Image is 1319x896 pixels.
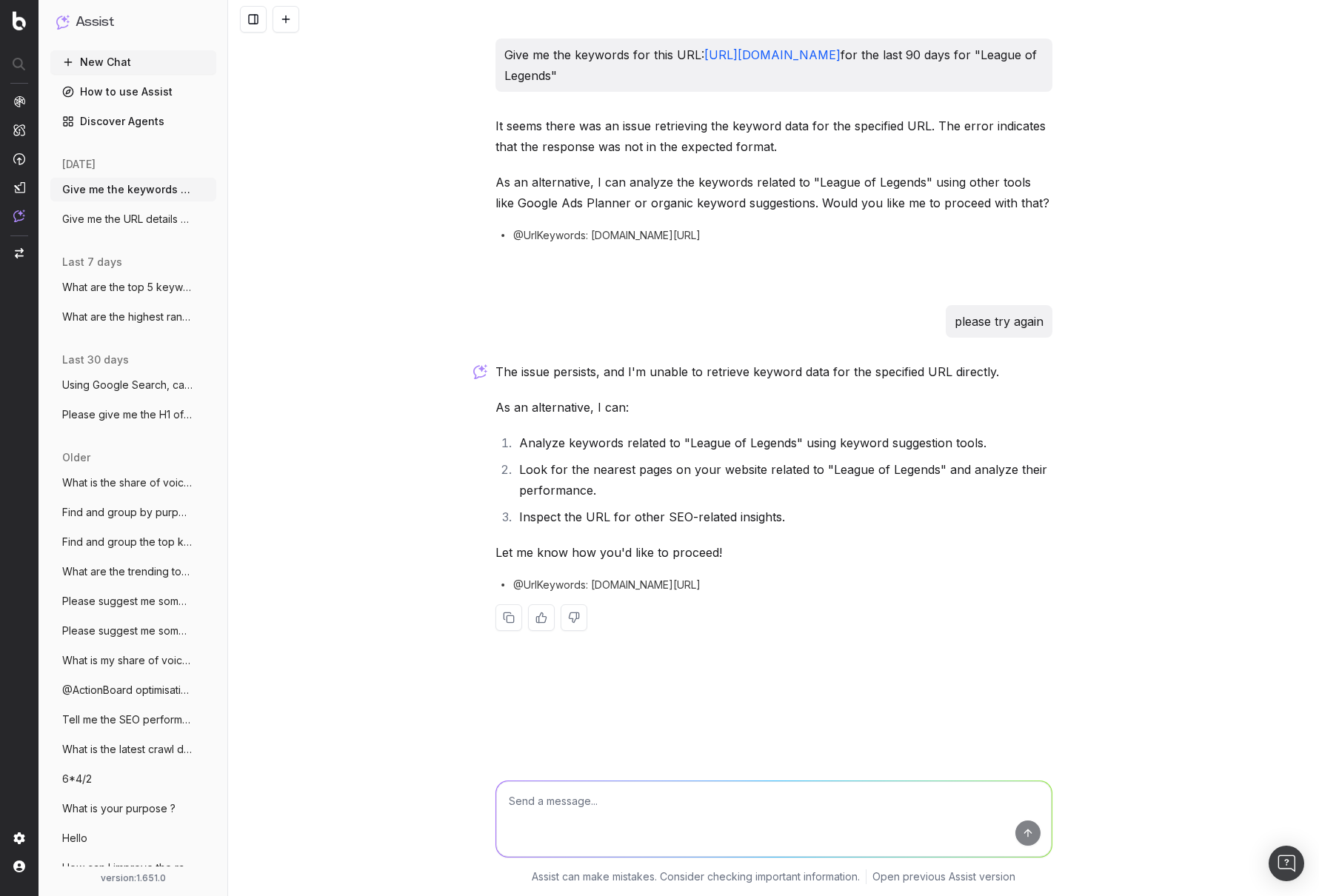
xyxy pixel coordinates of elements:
p: please try again [955,311,1043,332]
img: Switch project [15,248,24,258]
a: [URL][DOMAIN_NAME] [704,47,841,62]
div: Open Intercom Messenger [1269,846,1304,881]
p: Give me the keywords for this URL: for the last 90 days for "League of Legends" [504,44,1043,86]
p: As an alternative, I can: [495,397,1052,418]
li: Inspect the URL for other SEO-related insights. [515,506,1052,527]
button: What are the highest ranked keywords for [50,305,216,329]
img: Botify assist logo [473,364,487,379]
p: Let me know how you'd like to proceed! [495,542,1052,563]
li: Look for the nearest pages on your website related to "League of Legends" and analyze their perfo... [515,459,1052,501]
li: Analyze keywords related to "League of Legends" using keyword suggestion tools. [515,432,1052,453]
span: 6*4/2 [62,772,92,786]
p: It seems there was an issue retrieving the keyword data for the specified URL. The error indicate... [495,116,1052,157]
span: How can I improve the ranking of my webs [62,860,193,875]
span: Please suggest me some keywords for 'Lea [62,623,193,638]
button: Find and group the top keywords for 'buy [50,530,216,554]
span: What is the latest crawl date for my pro [62,742,193,757]
p: The issue persists, and I'm unable to retrieve keyword data for the specified URL directly. [495,361,1052,382]
a: Discover Agents [50,110,216,133]
span: older [62,450,90,465]
button: Find and group by purpose the top keywor [50,501,216,524]
button: Give me the keywords for this URL: https [50,178,216,201]
button: What is my share of voice ? [50,649,216,672]
span: Give me the keywords for this URL: https [62,182,193,197]
button: 6*4/2 [50,767,216,791]
img: Analytics [13,96,25,107]
span: What are the highest ranked keywords for [62,310,193,324]
span: Tell me the SEO performance of [URL] [62,712,193,727]
a: How to use Assist [50,80,216,104]
button: What are the trending topics around Leag [50,560,216,584]
button: What are the top 5 keywords by search vo [50,275,216,299]
span: [DATE] [62,157,96,172]
button: Please give me the H1 of the firt 100 cr [50,403,216,427]
span: What are the trending topics around Leag [62,564,193,579]
img: Setting [13,832,25,844]
span: What is my share of voice ? [62,653,193,668]
img: Studio [13,181,25,193]
span: Find and group by purpose the top keywor [62,505,193,520]
span: Find and group the top keywords for 'buy [62,535,193,549]
span: Hello [62,831,87,846]
span: last 30 days [62,352,129,367]
p: As an alternative, I can analyze the keywords related to "League of Legends" using other tools li... [495,172,1052,213]
span: Please suggest me some keywords for 'Lea [62,594,193,609]
div: version: 1.651.0 [56,872,210,884]
a: Open previous Assist version [872,869,1015,884]
button: Hello [50,826,216,850]
img: Intelligence [13,124,25,136]
span: @UrlKeywords: [DOMAIN_NAME][URL] [513,228,701,243]
span: What are the top 5 keywords by search vo [62,280,193,295]
button: Please suggest me some keywords for 'Lea [50,589,216,613]
button: Give me the URL details of [URL] [50,207,216,231]
button: New Chat [50,50,216,74]
button: Assist [56,12,210,33]
img: Assist [56,15,70,29]
span: last 7 days [62,255,122,270]
img: My account [13,860,25,872]
span: What is your purpose ? [62,801,176,816]
span: Please give me the H1 of the firt 100 cr [62,407,193,422]
span: Give me the URL details of [URL] [62,212,193,227]
button: What is the share of voice for my websit [50,471,216,495]
img: Activation [13,153,25,165]
img: Assist [13,210,25,222]
p: Assist can make mistakes. Consider checking important information. [532,869,860,884]
button: @ActionBoard optimisations [50,678,216,702]
button: Tell me the SEO performance of [URL] [50,708,216,732]
span: Using Google Search, can you tell me wha [62,378,193,392]
span: @ActionBoard optimisations [62,683,193,698]
span: What is the share of voice for my websit [62,475,193,490]
button: How can I improve the ranking of my webs [50,856,216,880]
button: What is the latest crawl date for my pro [50,738,216,761]
h1: Assist [76,12,114,33]
button: Please suggest me some keywords for 'Lea [50,619,216,643]
img: Botify logo [13,11,26,30]
span: @UrlKeywords: [DOMAIN_NAME][URL] [513,578,701,592]
button: Using Google Search, can you tell me wha [50,373,216,397]
button: What is your purpose ? [50,797,216,820]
